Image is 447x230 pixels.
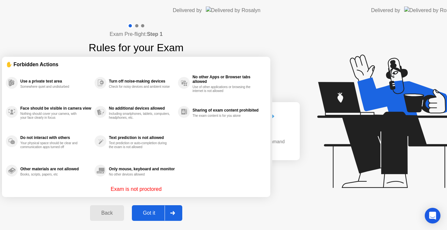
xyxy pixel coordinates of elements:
[110,30,163,38] h4: Exam Pre-flight:
[109,85,171,89] div: Check for noisy devices and ambient noise
[20,85,82,89] div: Somewhere quiet and undisturbed
[20,112,82,120] div: Nothing should cover your camera, with your face clearly in focus
[173,7,202,14] div: Delivered by
[109,167,175,171] div: Only mouse, keyboard and monitor
[109,141,171,149] div: Text prediction or auto-completion during the exam is not allowed
[20,106,91,111] div: Face should be visible in camera view
[109,79,175,84] div: Turn off noise-making devices
[92,210,122,216] div: Back
[90,205,124,221] button: Back
[109,135,175,140] div: Text prediction is not allowed
[425,208,440,223] div: Open Intercom Messenger
[109,173,171,176] div: No other devices allowed
[20,173,82,176] div: Books, scripts, papers, etc
[192,108,263,113] div: Sharing of exam content prohibited
[192,75,263,84] div: No other Apps or Browser tabs allowed
[132,205,182,221] button: Got it
[111,185,162,193] p: Exam is not proctored
[192,85,254,93] div: Use of other applications or browsing the internet is not allowed
[20,135,91,140] div: Do not interact with others
[109,106,175,111] div: No additional devices allowed
[192,114,254,118] div: The exam content is for you alone
[20,141,82,149] div: Your physical space should be clear and communication apps turned off
[89,40,184,55] h1: Rules for your Exam
[134,210,165,216] div: Got it
[20,167,91,171] div: Other materials are not allowed
[206,7,260,14] img: Delivered by Rosalyn
[109,112,171,120] div: Including smartphones, tablets, computers, headphones, etc.
[147,31,163,37] b: Step 1
[371,7,400,14] div: Delivered by
[20,79,91,84] div: Use a private test area
[6,61,266,68] div: ✋ Forbidden Actions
